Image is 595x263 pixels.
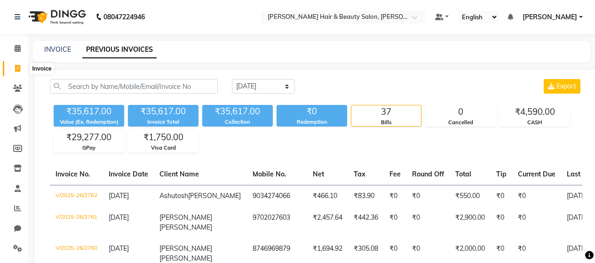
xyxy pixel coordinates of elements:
[128,144,198,152] div: Visa Card
[412,170,444,178] span: Round Off
[247,207,307,238] td: 9702027603
[54,131,124,144] div: ₹29,277.00
[348,185,384,207] td: ₹83.90
[50,207,103,238] td: V/2025-26/2761
[30,63,54,74] div: Invoice
[389,170,401,178] span: Fee
[109,191,129,200] span: [DATE]
[128,118,198,126] div: Invoice Total
[247,185,307,207] td: 9034274066
[313,170,324,178] span: Net
[406,207,450,238] td: ₹0
[44,45,71,54] a: INVOICE
[82,41,157,58] a: PREVIOUS INVOICES
[103,4,145,30] b: 08047224946
[512,207,561,238] td: ₹0
[54,105,124,118] div: ₹35,617.00
[523,12,577,22] span: [PERSON_NAME]
[277,105,347,118] div: ₹0
[455,170,471,178] span: Total
[56,170,90,178] span: Invoice No.
[307,185,348,207] td: ₹466.10
[159,213,212,222] span: [PERSON_NAME]
[500,119,570,127] div: CASH
[354,170,365,178] span: Tax
[253,170,286,178] span: Mobile No.
[109,244,129,253] span: [DATE]
[128,105,198,118] div: ₹35,617.00
[518,170,555,178] span: Current Due
[450,207,491,238] td: ₹2,900.00
[159,244,212,253] span: [PERSON_NAME]
[544,79,580,94] button: Export
[426,105,495,119] div: 0
[351,105,421,119] div: 37
[54,144,124,152] div: GPay
[54,118,124,126] div: Value (Ex. Redemption)
[406,185,450,207] td: ₹0
[202,105,273,118] div: ₹35,617.00
[50,185,103,207] td: V/2025-26/2762
[556,82,576,90] span: Export
[450,185,491,207] td: ₹550.00
[159,191,188,200] span: Ashutosh
[491,207,512,238] td: ₹0
[109,213,129,222] span: [DATE]
[307,207,348,238] td: ₹2,457.64
[24,4,88,30] img: logo
[348,207,384,238] td: ₹442.36
[384,185,406,207] td: ₹0
[496,170,507,178] span: Tip
[109,170,148,178] span: Invoice Date
[188,191,241,200] span: [PERSON_NAME]
[202,118,273,126] div: Collection
[159,170,199,178] span: Client Name
[491,185,512,207] td: ₹0
[159,254,212,263] span: [PERSON_NAME]
[426,119,495,127] div: Cancelled
[159,223,212,231] span: [PERSON_NAME]
[384,207,406,238] td: ₹0
[512,185,561,207] td: ₹0
[128,131,198,144] div: ₹1,750.00
[277,118,347,126] div: Redemption
[500,105,570,119] div: ₹4,590.00
[50,79,218,94] input: Search by Name/Mobile/Email/Invoice No
[351,119,421,127] div: Bills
